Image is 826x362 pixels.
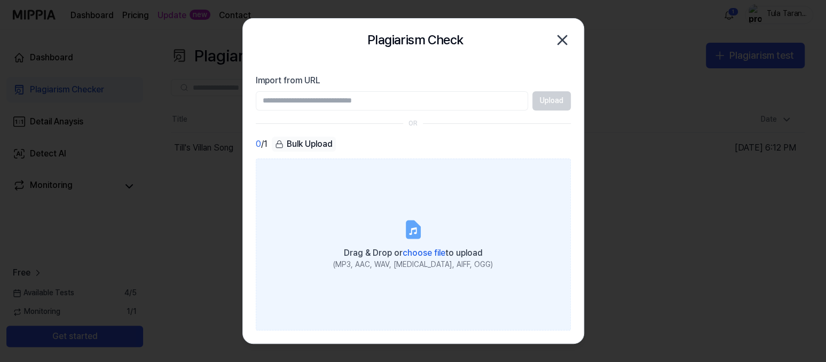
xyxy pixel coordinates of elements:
[256,137,268,152] div: / 1
[408,119,418,128] div: OR
[344,248,483,258] span: Drag & Drop or to upload
[333,259,493,270] div: (MP3, AAC, WAV, [MEDICAL_DATA], AIFF, OGG)
[367,30,463,50] h2: Plagiarism Check
[256,74,571,87] label: Import from URL
[256,138,261,151] span: 0
[403,248,445,258] span: choose file
[272,137,336,152] button: Bulk Upload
